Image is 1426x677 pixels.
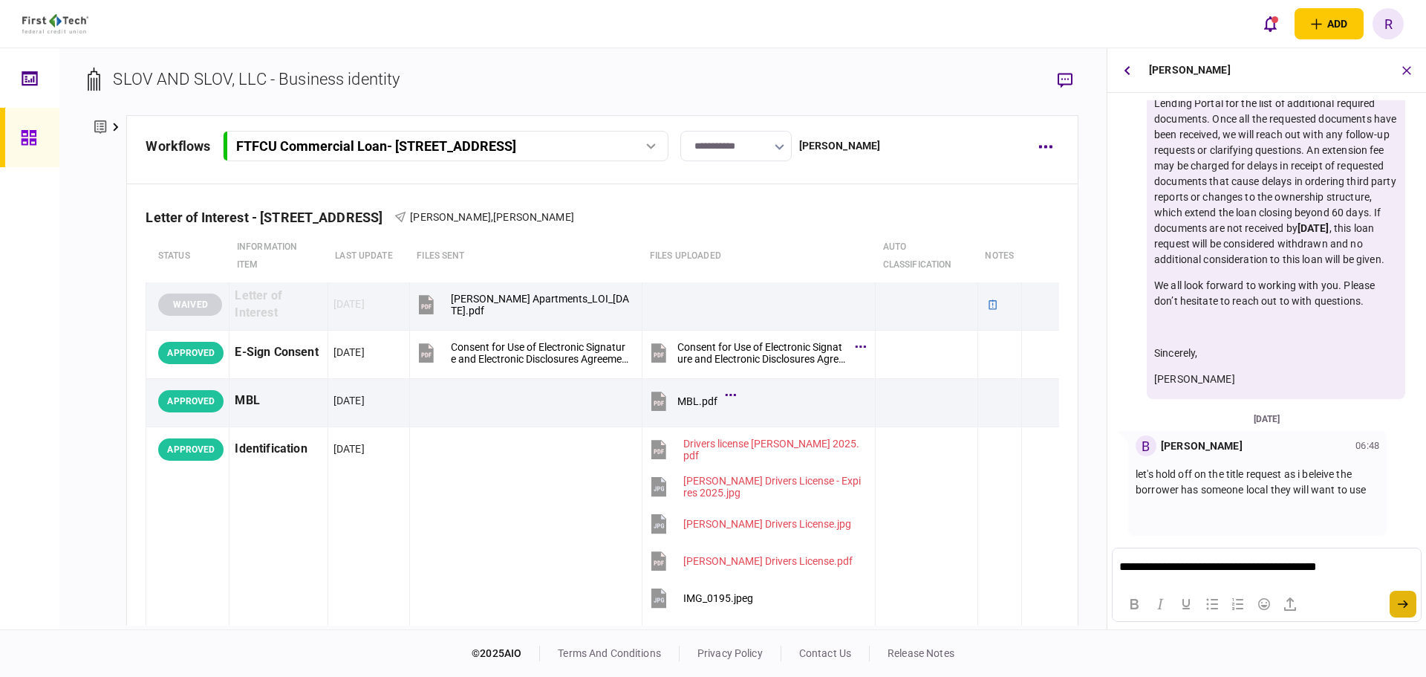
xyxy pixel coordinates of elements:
div: Margaret Apartments_LOI_08.26.25.pdf [451,293,630,317]
a: contact us [799,647,851,659]
div: APPROVED [158,438,224,461]
span: , [491,211,493,223]
div: APPROVED [158,342,224,364]
div: MBL [235,384,322,418]
a: terms and conditions [558,647,661,659]
th: Information item [229,230,328,282]
div: Drivers license Joe Miketo 2025.pdf [683,438,862,461]
div: [PERSON_NAME] [1149,48,1231,92]
strong: [DATE] [1298,222,1329,234]
th: last update [328,230,409,282]
button: Margaret Apartments_LOI_08.26.25.pdf [415,288,630,321]
button: John Curran Drivers License.jpg [648,507,851,540]
button: Italic [1147,594,1173,615]
div: Jim Miketo Drivers License - Expires 2025.jpg [683,475,862,499]
th: status [146,230,229,282]
button: Underline [1173,594,1199,615]
button: Numbered list [1225,594,1251,615]
div: FTFCU Commercial Loan - [STREET_ADDRESS] [236,138,516,154]
div: 06:48 [1355,438,1379,453]
div: Consent for Use of Electronic Signature and Electronic Disclosures Agreement Editable.pdf [451,341,630,365]
div: Letter of Interest [235,288,322,322]
div: [DATE] [1113,411,1420,427]
p: Sincerely, [1154,346,1398,361]
div: B [1136,435,1156,456]
button: Bold [1121,594,1147,615]
button: Jim Miketo Drivers License - Expires 2025.jpg [648,470,862,503]
div: Letter of Interest - [STREET_ADDRESS] [146,210,394,225]
button: IMG_0195.jpeg [648,581,753,615]
div: [DATE] [333,345,365,360]
div: Identification [235,433,322,466]
span: [PERSON_NAME] [493,211,574,223]
button: Consent for Use of Electronic Signature and Electronic Disclosures Agreement Editable.pdf [648,336,862,369]
button: Bullet list [1199,594,1225,615]
p: We all look forward to working with you. Please don’t hesitate to reach out to with questions. [1154,278,1398,309]
img: client company logo [22,14,88,33]
div: WAIVED [158,294,222,316]
th: files sent [409,230,642,282]
div: John Curran Drivers License.jpg [683,518,851,530]
button: open adding identity options [1295,8,1364,39]
div: [DATE] [333,297,365,311]
div: Shawn Buckley Drivers License.pdf [683,555,853,567]
div: [DATE] [333,441,365,456]
div: MBL.pdf [677,395,717,407]
div: [PERSON_NAME] [799,138,881,154]
div: Consent for Use of Electronic Signature and Electronic Disclosures Agreement Editable.pdf [677,341,847,365]
button: R [1373,8,1404,39]
p: Please reference the First Tech Commercial Lending Portal for the list of additional required doc... [1154,80,1398,268]
button: MBL.pdf [648,384,732,418]
div: IMG_0195.jpeg [683,592,753,604]
span: [PERSON_NAME] [410,211,491,223]
p: [PERSON_NAME] [1154,372,1398,387]
div: © 2025 AIO [472,646,540,661]
button: Drivers license Joe Miketo 2025.pdf [648,433,862,466]
div: [DATE] [333,393,365,408]
div: E-Sign Consent [235,336,322,369]
th: notes [977,230,1021,282]
div: workflows [146,136,210,156]
div: [PERSON_NAME] [1161,438,1243,454]
button: Emojis [1251,594,1277,615]
th: auto classification [876,230,978,282]
th: Files uploaded [642,230,876,282]
div: SLOV AND SLOV, LLC - Business identity [113,67,400,91]
button: open notifications list [1254,8,1286,39]
button: Consent for Use of Electronic Signature and Electronic Disclosures Agreement Editable.pdf [415,336,630,369]
button: FTFCU Commercial Loan- [STREET_ADDRESS] [223,131,668,161]
button: IMG_0194.jpeg [648,618,753,652]
iframe: Rich Text Area [1113,548,1420,586]
p: let's hold off on the title request as i beleive the borrower has someone local they will want to... [1136,467,1379,498]
a: privacy policy [697,647,763,659]
a: release notes [888,647,954,659]
button: Shawn Buckley Drivers License.pdf [648,544,853,577]
div: APPROVED [158,390,224,412]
